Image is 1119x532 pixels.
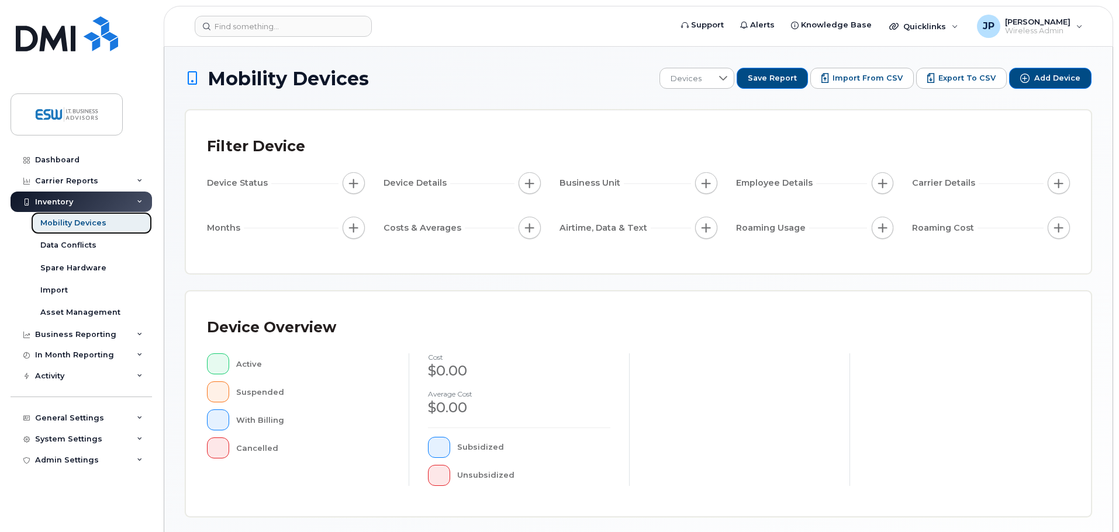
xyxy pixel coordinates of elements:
[236,437,391,458] div: Cancelled
[1034,73,1080,84] span: Add Device
[428,353,610,361] h4: cost
[207,177,271,189] span: Device Status
[1009,68,1092,89] button: Add Device
[207,222,244,234] span: Months
[384,222,465,234] span: Costs & Averages
[737,68,808,89] button: Save Report
[559,222,651,234] span: Airtime, Data & Text
[428,390,610,398] h4: Average cost
[916,68,1007,89] button: Export to CSV
[938,73,996,84] span: Export to CSV
[833,73,903,84] span: Import from CSV
[748,73,797,84] span: Save Report
[428,361,610,381] div: $0.00
[208,68,369,89] span: Mobility Devices
[912,222,978,234] span: Roaming Cost
[236,409,391,430] div: With Billing
[736,222,809,234] span: Roaming Usage
[810,68,914,89] button: Import from CSV
[428,398,610,418] div: $0.00
[559,177,624,189] span: Business Unit
[236,381,391,402] div: Suspended
[236,353,391,374] div: Active
[912,177,979,189] span: Carrier Details
[660,68,712,89] span: Devices
[457,437,611,458] div: Subsidized
[384,177,450,189] span: Device Details
[736,177,816,189] span: Employee Details
[207,131,305,162] div: Filter Device
[457,465,611,486] div: Unsubsidized
[207,312,336,343] div: Device Overview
